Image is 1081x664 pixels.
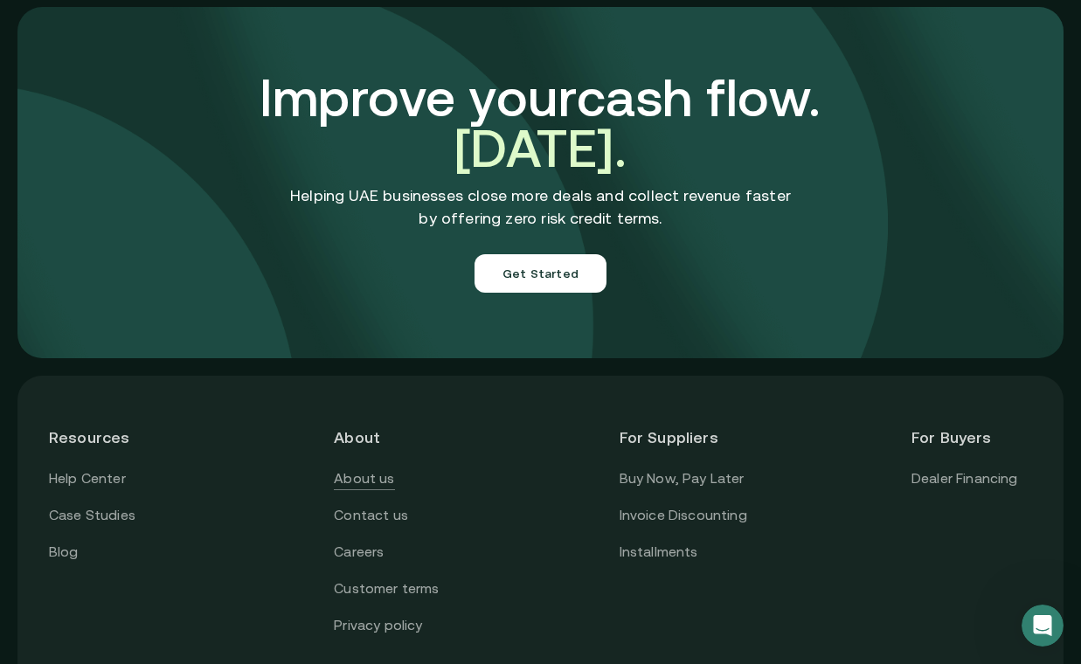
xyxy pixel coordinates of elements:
a: Privacy policy [334,614,422,637]
a: Contact us [334,504,408,527]
header: For Buyers [911,407,1032,467]
button: Get Started [475,254,606,293]
a: Customer terms [334,578,439,600]
a: About us [334,467,394,490]
a: Careers [334,541,384,564]
h3: Improve your cash flow. [170,73,912,174]
a: Installments [620,541,698,564]
a: Help Center [49,467,126,490]
header: About [334,407,454,467]
header: For Suppliers [620,407,747,467]
a: Buy Now, Pay Later [620,467,745,490]
span: [DATE]. [454,118,627,178]
a: Invoice Discounting [620,504,747,527]
header: Resources [49,407,170,467]
iframe: Intercom live chat [1022,605,1064,647]
a: Dealer Financing [911,467,1018,490]
a: Blog [49,541,79,564]
a: Case Studies [49,504,135,527]
p: Helping UAE businesses close more deals and collect revenue faster by offering zero risk credit t... [290,184,791,230]
img: comfi [17,7,1064,358]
